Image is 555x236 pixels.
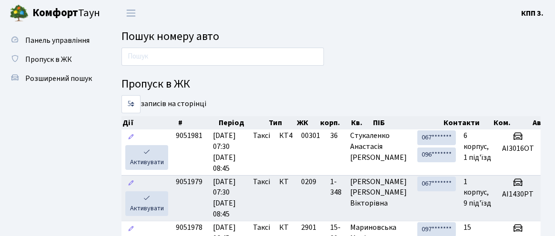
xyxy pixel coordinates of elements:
th: Ком. [493,116,532,129]
th: Кв. [350,116,372,129]
span: Таун [32,5,100,21]
span: Таксі [253,130,270,141]
span: 36 [330,130,343,141]
th: ПІБ [372,116,443,129]
span: Пропуск в ЖК [25,54,72,65]
span: Панель управління [25,35,90,46]
span: 9051979 [176,177,202,187]
span: [PERSON_NAME] [PERSON_NAME] Вікторівна [350,177,410,209]
span: Пошук номеру авто [121,28,219,45]
button: Переключити навігацію [119,5,143,21]
span: Розширений пошук [25,73,92,84]
a: Розширений пошук [5,69,100,88]
span: КТ [279,177,293,187]
h5: АІ1430РТ [499,190,537,199]
span: КТ [279,222,293,233]
span: Таксі [253,222,270,233]
span: 0209 [301,177,316,187]
span: 9051978 [176,222,202,233]
input: Пошук [121,48,324,66]
th: # [177,116,218,129]
a: КПП 3. [521,8,544,19]
h5: AI3016OT [499,144,537,153]
span: 1 корпус, 9 під'їзд [464,177,491,209]
span: Таксі [253,177,270,187]
h4: Пропуск в ЖК [121,78,541,91]
b: Комфорт [32,5,78,20]
th: Дії [121,116,177,129]
span: 9051981 [176,130,202,141]
a: Активувати [125,145,168,170]
th: Тип [268,116,296,129]
span: [DATE] 07:30 [DATE] 08:45 [213,130,236,174]
a: Редагувати [125,177,137,191]
img: logo.png [10,4,29,23]
span: 00301 [301,130,320,141]
a: Пропуск в ЖК [5,50,100,69]
select: записів на сторінці [121,95,141,113]
label: записів на сторінці [121,95,206,113]
span: 6 корпус, 1 під'їзд [464,130,491,163]
th: ЖК [296,116,319,129]
span: Стукаленко Анастасія [PERSON_NAME] [350,130,410,163]
span: 2901 [301,222,316,233]
span: [DATE] 07:30 [DATE] 08:45 [213,177,236,220]
th: корп. [319,116,351,129]
span: КТ4 [279,130,293,141]
a: Активувати [125,191,168,216]
th: Період [218,116,268,129]
a: Панель управління [5,31,100,50]
th: Контакти [443,116,493,129]
span: 1-348 [330,177,343,198]
a: Редагувати [125,130,137,145]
